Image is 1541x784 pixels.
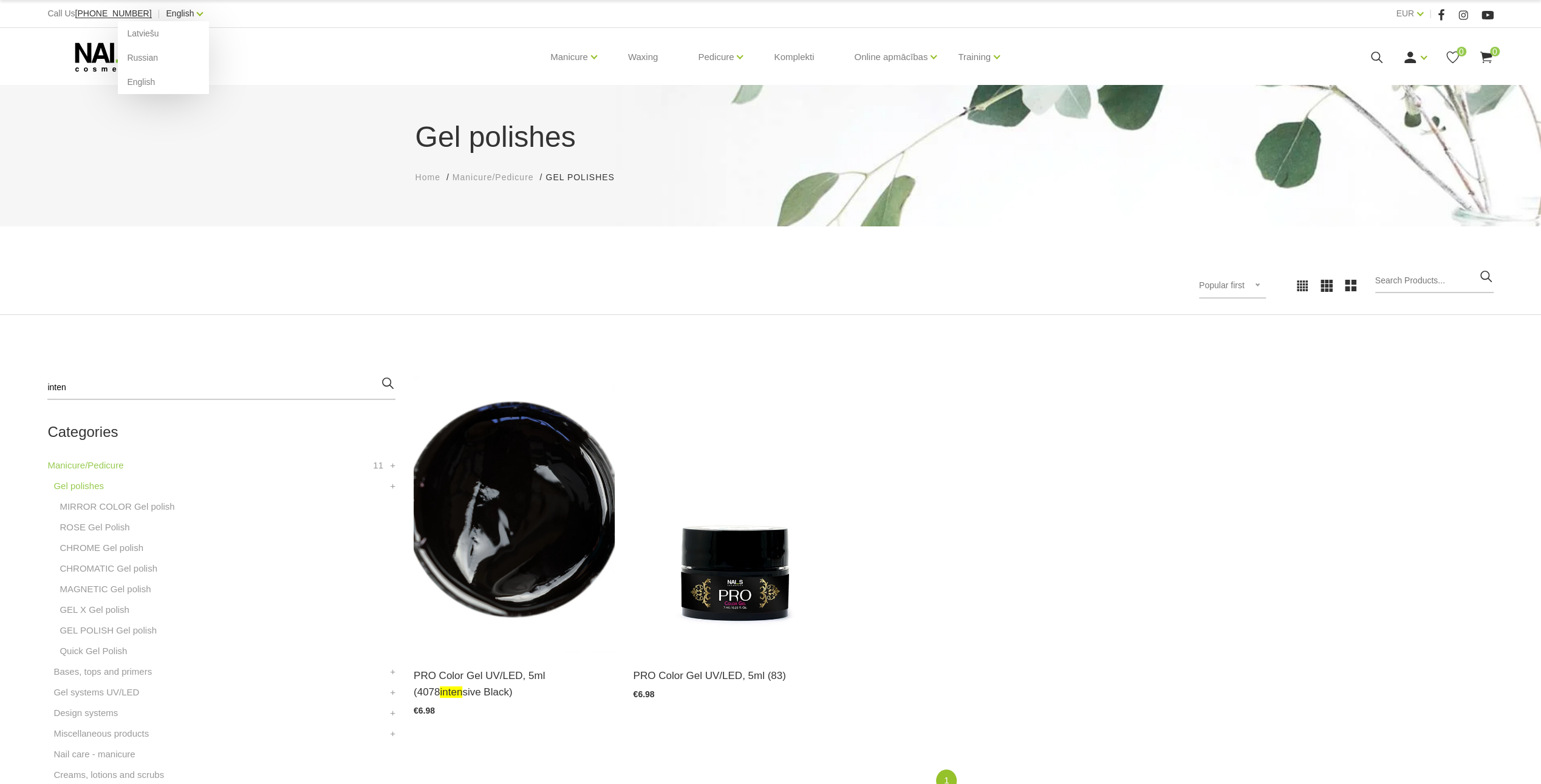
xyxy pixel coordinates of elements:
a: CHROME Gel polish [60,541,143,555]
span: 11 [373,458,383,473]
a: Nail care - manicure [53,747,135,762]
h2: Categories [47,424,395,440]
span: | [158,6,160,21]
a: MAGNETIC Gel polish [60,582,151,596]
a: English [118,70,209,94]
a: 0 [1478,50,1494,65]
img: High-quality color gels with 4D pigment and intense shade. Helps draw fine lines and create diffe... [414,376,615,652]
span: Popular first [1199,280,1245,290]
span: Manicure/Pedicure [453,172,534,182]
a: CHROMATIC Gel polish [60,561,157,576]
span: Home [415,172,440,182]
span: 0 [1490,47,1500,56]
a: English [166,6,194,21]
a: Latviešu [118,21,209,46]
a: Pedicure [698,33,734,81]
a: Training [958,33,991,81]
a: PRO Color Gel UV/LED, 5ml (4078intensive Black) [414,667,615,700]
span: 0 [1457,47,1466,56]
a: Komplekti [764,28,824,86]
a: + [390,706,395,720]
a: Manicure/Pedicure [47,458,123,473]
a: Gel systems UV/LED [53,685,139,700]
a: Design systems [53,706,118,720]
h1: Gel polishes [415,115,1126,159]
a: [PHONE_NUMBER] [75,9,152,18]
a: Russian [118,46,209,70]
a: + [390,685,395,700]
span: €6.98 [414,706,435,715]
a: EUR [1396,6,1414,21]
span: inten [440,686,462,698]
a: Manicure [550,33,588,81]
a: GEL POLISH Gel polish [60,623,157,638]
a: Bases, tops and primers [53,664,152,679]
a: + [390,664,395,679]
li: Gel polishes [545,171,626,184]
span: | [1429,6,1432,21]
div: Call Us [47,6,151,21]
span: €6.98 [633,689,654,699]
a: Miscellaneous products [53,726,149,741]
input: Search Products... [1375,269,1494,293]
a: Manicure/Pedicure [453,171,534,184]
a: Home [415,171,440,184]
a: + [390,726,395,741]
a: PRO Color Gel UV/LED, 5ml (83) [633,667,835,684]
a: 0 [1445,50,1460,65]
a: Online apmācības [854,33,928,81]
a: GEL X Gel polish [60,603,129,617]
a: + [390,458,395,473]
a: + [390,479,395,493]
a: ROSE Gel Polish [60,520,129,535]
input: Search Products... [47,376,395,400]
a: Creams, lotions and scrubs [53,768,164,782]
a: Gel polishes [53,479,104,493]
img: High-quality color gels with 4D pigment and intense shade. Helps draw fine lines and create diffe... [633,376,835,652]
a: Quick Gel Polish [60,644,127,658]
a: Waxing [618,28,668,86]
a: MIRROR COLOR Gel polish [60,499,174,514]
